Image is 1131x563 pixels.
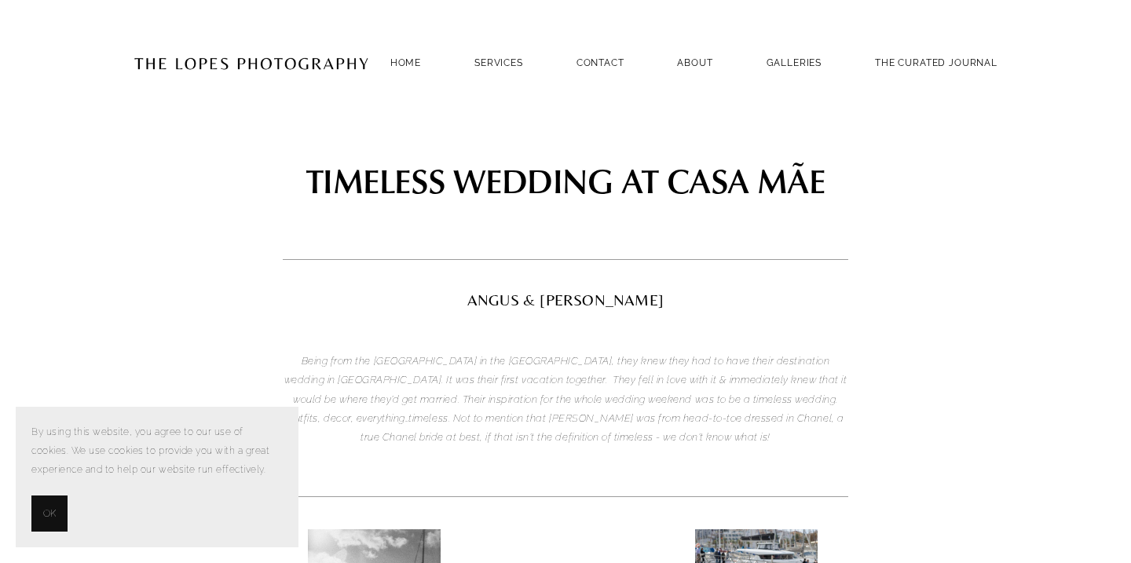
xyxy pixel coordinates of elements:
[43,504,56,523] span: OK
[16,407,298,547] section: Cookie banner
[474,57,523,68] a: SERVICES
[31,495,68,532] button: OK
[767,52,822,73] a: GALLERIES
[283,292,848,308] h2: angus & [PERSON_NAME]
[875,52,997,73] a: THE CURATED JOURNAL
[134,24,369,101] img: Portugal Wedding Photographer | The Lopes Photography
[31,422,283,480] p: By using this website, you agree to our use of cookies. We use cookies to provide you with a grea...
[677,52,712,73] a: ABOUT
[283,161,848,199] h1: TIMELESS WEDDING AT CASA MÃE
[576,52,624,73] a: Contact
[390,52,421,73] a: Home
[284,355,850,443] em: Being from the [GEOGRAPHIC_DATA] in the [GEOGRAPHIC_DATA], they knew they had to have their desti...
